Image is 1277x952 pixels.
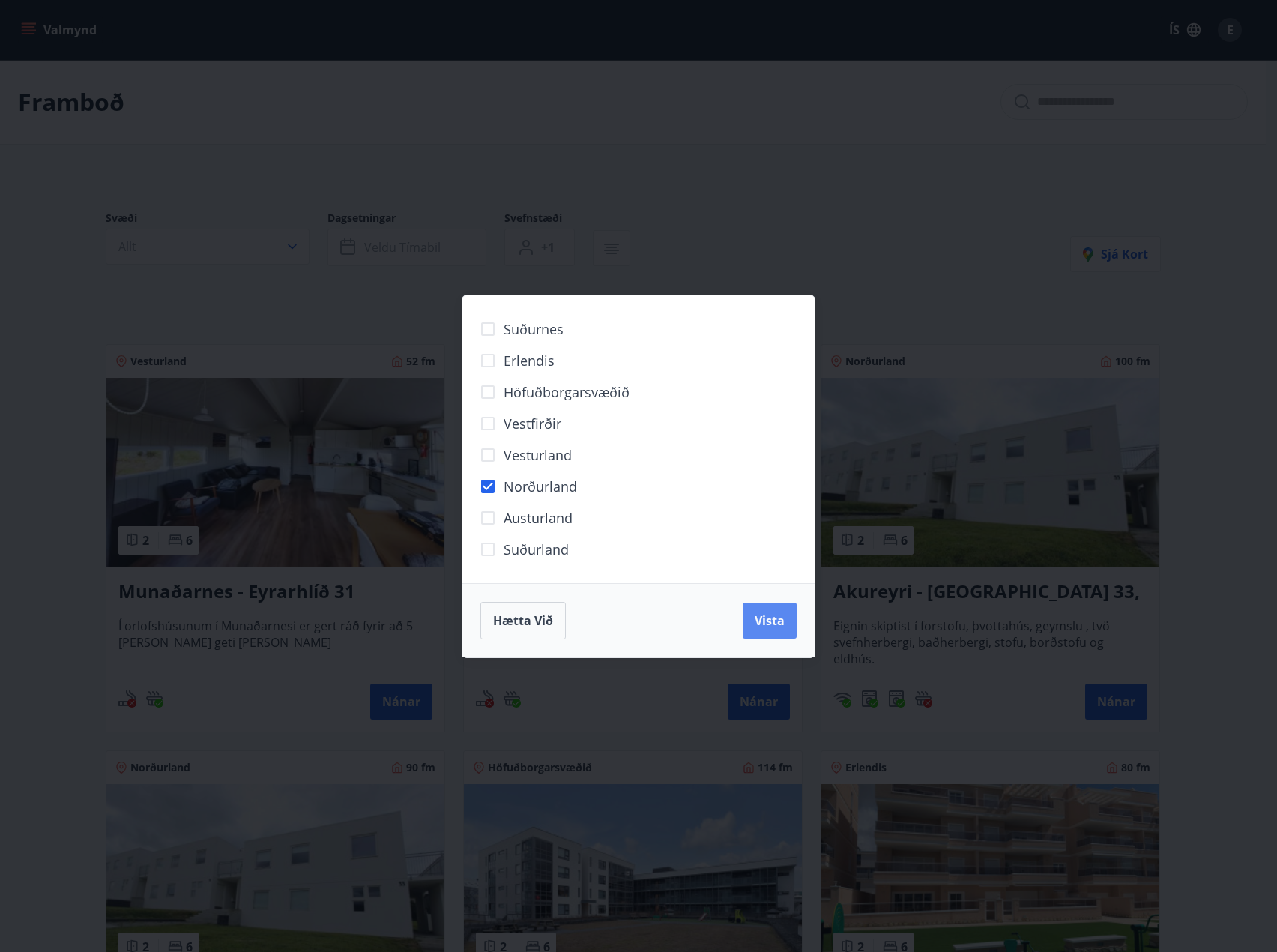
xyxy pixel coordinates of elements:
[504,351,555,370] span: Erlendis
[480,602,566,639] button: Hætta við
[504,508,573,528] span: Austurland
[504,540,569,559] span: Suðurland
[504,477,577,496] span: Norðurland
[504,382,630,402] span: Höfuðborgarsvæðið
[755,612,785,629] span: Vista
[504,414,561,433] span: Vestfirðir
[743,603,797,639] button: Vista
[504,445,572,465] span: Vesturland
[504,319,564,339] span: Suðurnes
[493,612,553,629] span: Hætta við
